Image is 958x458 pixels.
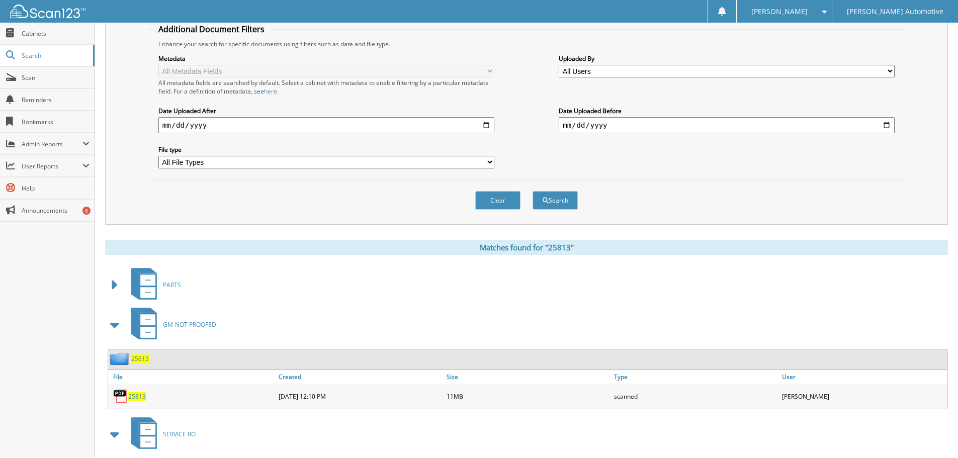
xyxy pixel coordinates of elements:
span: GM-NOT PROOFED [163,320,216,329]
span: [PERSON_NAME] Automotive [847,9,943,15]
a: User [779,370,947,384]
span: [PERSON_NAME] [751,9,808,15]
label: Date Uploaded Before [559,107,895,115]
button: Search [533,191,578,210]
span: Cabinets [22,29,90,38]
a: GM-NOT PROOFED [125,305,216,344]
span: Admin Reports [22,140,82,148]
span: User Reports [22,162,82,170]
div: scanned [612,386,779,406]
a: Type [612,370,779,384]
a: Created [276,370,444,384]
img: folder2.png [110,352,131,365]
div: [PERSON_NAME] [779,386,947,406]
div: Enhance your search for specific documents using filters such as date and file type. [153,40,900,48]
a: 25813 [131,354,149,363]
span: Reminders [22,96,90,104]
span: Search [22,51,88,60]
legend: Additional Document Filters [153,24,270,35]
input: start [158,117,494,133]
img: PDF.png [113,389,128,404]
img: scan123-logo-white.svg [10,5,85,18]
span: Scan [22,73,90,82]
a: PARTS [125,265,181,305]
a: here [264,87,277,96]
span: Help [22,184,90,193]
a: File [108,370,276,384]
label: File type [158,145,494,154]
span: PARTS [163,281,181,289]
button: Clear [475,191,520,210]
a: 25813 [128,392,146,401]
div: [DATE] 12:10 PM [276,386,444,406]
a: SERVICE RO [125,414,196,454]
input: end [559,117,895,133]
div: Matches found for "25813" [105,240,948,255]
label: Date Uploaded After [158,107,494,115]
div: 11MB [444,386,612,406]
label: Metadata [158,54,494,63]
div: 8 [82,207,91,215]
span: Announcements [22,206,90,215]
a: Size [444,370,612,384]
div: All metadata fields are searched by default. Select a cabinet with metadata to enable filtering b... [158,78,494,96]
span: SERVICE RO [163,430,196,438]
label: Uploaded By [559,54,895,63]
span: Bookmarks [22,118,90,126]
